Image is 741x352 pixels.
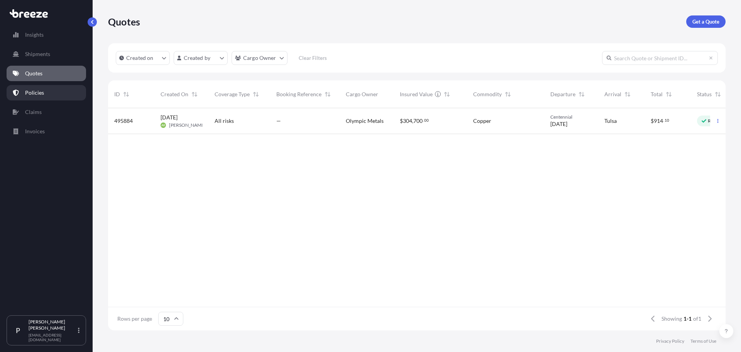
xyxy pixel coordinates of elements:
[713,90,722,99] button: Sort
[126,54,154,62] p: Created on
[708,118,721,124] p: Ready
[161,114,178,121] span: [DATE]
[25,89,44,97] p: Policies
[656,338,684,344] a: Privacy Policy
[114,90,120,98] span: ID
[664,90,673,99] button: Sort
[692,18,719,26] p: Get a Quote
[251,90,261,99] button: Sort
[243,54,276,62] p: Cargo Owner
[16,326,20,334] span: P
[550,90,575,98] span: Departure
[651,90,663,98] span: Total
[114,117,133,125] span: 495884
[577,90,586,99] button: Sort
[604,90,621,98] span: Arrival
[7,46,86,62] a: Shipments
[117,315,152,323] span: Rows per page
[665,119,669,122] span: 10
[291,52,335,64] button: Clear Filters
[473,117,491,125] span: Copper
[276,117,281,125] span: —
[122,90,131,99] button: Sort
[190,90,199,99] button: Sort
[215,90,250,98] span: Coverage Type
[550,120,567,128] span: [DATE]
[602,51,718,65] input: Search Quote or Shipment ID...
[7,104,86,120] a: Claims
[25,128,45,135] p: Invoices
[276,90,321,98] span: Booking Reference
[25,108,42,116] p: Claims
[413,118,423,124] span: 700
[623,90,632,99] button: Sort
[604,117,617,125] span: Tulsa
[423,119,424,122] span: .
[412,118,413,124] span: ,
[400,118,403,124] span: $
[7,85,86,100] a: Policies
[400,90,433,98] span: Insured Value
[697,90,712,98] span: Status
[25,50,50,58] p: Shipments
[442,90,452,99] button: Sort
[25,31,44,39] p: Insights
[169,122,206,128] span: [PERSON_NAME]
[550,114,592,120] span: Centennial
[403,118,412,124] span: 304
[7,124,86,139] a: Invoices
[7,66,86,81] a: Quotes
[346,117,384,125] span: Olympic Metals
[690,338,716,344] a: Terms of Use
[161,90,188,98] span: Created On
[473,90,502,98] span: Commodity
[654,118,663,124] span: 914
[184,54,211,62] p: Created by
[686,15,726,28] a: Get a Quote
[683,315,692,323] span: 1-1
[693,315,701,323] span: of 1
[7,27,86,43] a: Insights
[323,90,332,99] button: Sort
[108,15,140,28] p: Quotes
[215,117,234,125] span: All risks
[29,319,76,331] p: [PERSON_NAME] [PERSON_NAME]
[346,90,378,98] span: Cargo Owner
[25,70,42,77] p: Quotes
[29,333,76,342] p: [EMAIL_ADDRESS][DOMAIN_NAME]
[116,51,170,65] button: createdOn Filter options
[174,51,228,65] button: createdBy Filter options
[661,315,682,323] span: Showing
[232,51,288,65] button: cargoOwner Filter options
[503,90,513,99] button: Sort
[424,119,429,122] span: 00
[299,54,327,62] p: Clear Filters
[651,118,654,124] span: $
[161,121,165,129] span: AR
